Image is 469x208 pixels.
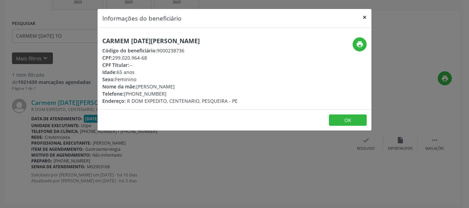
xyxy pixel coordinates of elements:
span: Endereço: [102,98,126,104]
button: OK [329,114,367,126]
span: CPF Titular: [102,62,129,68]
span: Sexo: [102,76,115,83]
span: R DOM EXPEDITO, CENTENARIO, PESQUEIRA - PE [127,98,238,104]
div: Feminino [102,76,238,83]
span: Idade: [102,69,117,75]
span: CPF: [102,54,112,61]
h5: Informações do beneficiário [102,14,182,23]
div: 299.020.964-68 [102,54,238,61]
i: print [356,40,364,48]
div: [PHONE_NUMBER] [102,90,238,97]
h5: Carmem [DATE][PERSON_NAME] [102,37,238,45]
span: Nome da mãe: [102,83,136,90]
button: Close [358,9,371,26]
span: Código do beneficiário: [102,47,157,54]
span: Telefone: [102,90,124,97]
div: 65 anos [102,69,238,76]
div: [PERSON_NAME] [102,83,238,90]
div: 9000238736 [102,47,238,54]
button: print [353,37,367,51]
div: -- [102,61,238,69]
